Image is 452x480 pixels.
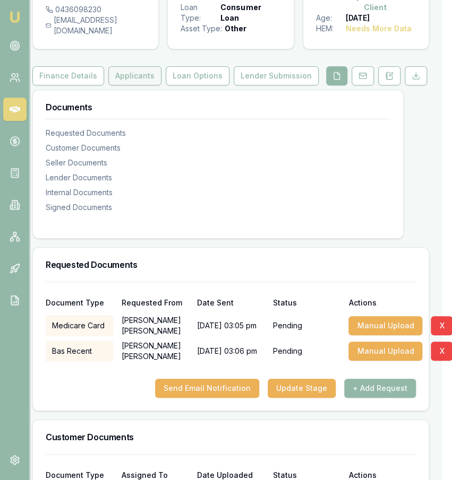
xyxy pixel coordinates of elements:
[46,128,390,138] div: Requested Documents
[232,66,321,85] a: Lender Submission
[106,66,164,85] a: Applicants
[46,158,390,168] div: Seller Documents
[346,23,412,34] div: Needs More Data
[348,299,416,307] div: Actions
[197,472,265,479] div: Date Uploaded
[46,299,113,307] div: Document Type
[122,472,189,479] div: Assigned To
[122,315,189,336] p: [PERSON_NAME] [PERSON_NAME]
[234,66,319,85] button: Lender Submission
[273,320,302,331] p: Pending
[46,103,390,111] h3: Documents
[181,23,222,34] div: Asset Type :
[46,143,390,153] div: Customer Documents
[220,2,278,23] div: Consumer Loan
[197,299,265,307] div: Date Sent
[46,341,113,362] div: Bas Recent
[155,379,259,398] button: Send Email Notification
[166,66,229,85] button: Loan Options
[197,315,265,336] div: [DATE] 03:05 pm
[181,2,218,23] div: Loan Type:
[46,472,113,479] div: Document Type
[273,299,340,307] div: Status
[46,202,390,213] div: Signed Documents
[122,299,189,307] div: Requested From
[268,379,336,398] button: Update Stage
[46,187,390,198] div: Internal Documents
[46,172,390,183] div: Lender Documents
[122,341,189,362] p: [PERSON_NAME] [PERSON_NAME]
[273,472,340,479] div: Status
[46,15,146,36] div: [EMAIL_ADDRESS][DOMAIN_NAME]
[348,316,422,335] button: Manual Upload
[32,66,104,85] button: Finance Details
[316,23,346,34] div: HEM:
[348,342,422,361] button: Manual Upload
[346,13,370,23] div: [DATE]
[344,379,416,398] button: + Add Request
[46,433,416,441] h3: Customer Documents
[46,4,146,15] div: 0436098230
[224,23,246,34] div: Other
[164,66,232,85] a: Loan Options
[32,66,106,85] a: Finance Details
[348,472,416,479] div: Actions
[316,13,346,23] div: Age:
[273,346,302,356] p: Pending
[108,66,161,85] button: Applicants
[8,11,21,23] img: emu-icon-u.png
[46,315,113,336] div: Medicare Card
[197,341,265,362] div: [DATE] 03:06 pm
[46,260,416,269] h3: Requested Documents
